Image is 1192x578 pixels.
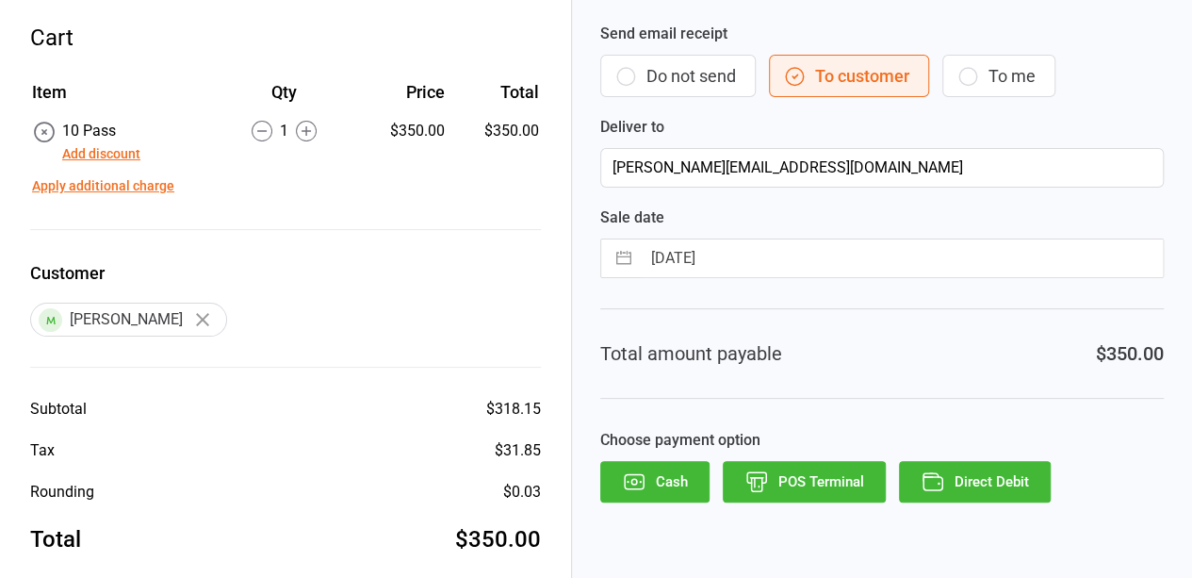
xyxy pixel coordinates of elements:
th: Total [451,79,539,118]
label: Customer [30,260,541,286]
th: Item [32,79,214,118]
label: Send email receipt [600,23,1164,45]
input: Customer Email [600,148,1164,188]
button: Add discount [62,144,140,164]
div: Rounding [30,481,94,504]
button: Direct Debit [899,461,1051,503]
div: $350.00 [353,120,444,142]
div: Subtotal [30,398,87,421]
label: Choose payment option [600,429,1164,452]
button: To me [942,55,1055,97]
div: $318.15 [486,398,541,421]
div: $350.00 [1096,339,1164,368]
button: Apply additional charge [32,176,174,196]
div: $31.85 [495,439,541,462]
button: Cash [600,461,710,503]
label: Sale date [600,206,1164,229]
span: 10 Pass [62,122,116,140]
label: Deliver to [600,116,1164,139]
div: Price [353,79,444,105]
th: Qty [216,79,351,118]
div: $0.03 [503,481,541,504]
div: $350.00 [455,522,541,556]
button: POS Terminal [723,461,886,503]
div: Total amount payable [600,339,782,368]
div: 1 [216,120,351,142]
div: Total [30,522,81,556]
div: Cart [30,21,541,55]
button: To customer [769,55,929,97]
td: $350.00 [451,120,539,165]
button: Do not send [600,55,756,97]
div: [PERSON_NAME] [30,303,227,337]
div: Tax [30,439,55,462]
